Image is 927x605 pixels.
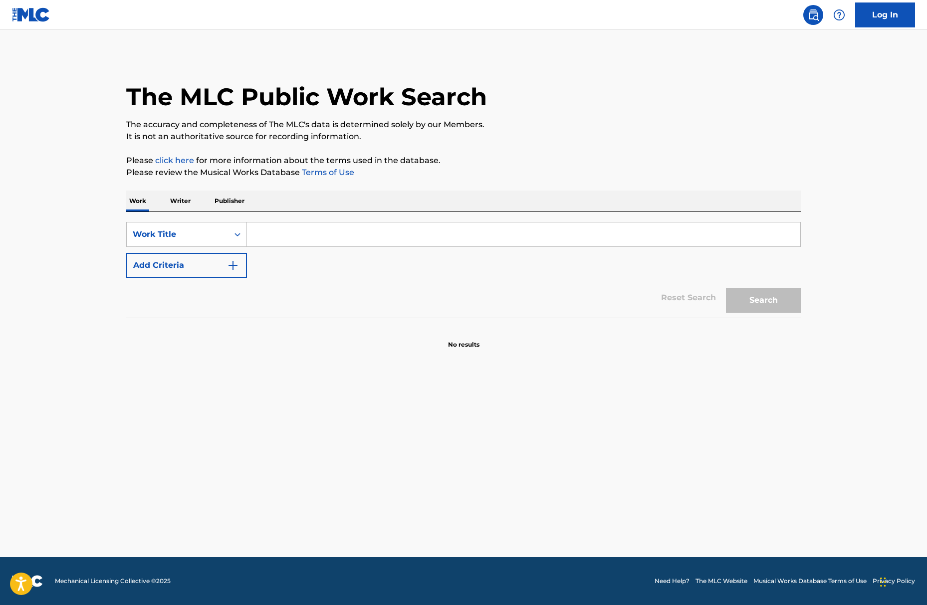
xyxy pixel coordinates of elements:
a: Public Search [803,5,823,25]
iframe: Chat Widget [877,557,927,605]
img: help [833,9,845,21]
form: Search Form [126,222,801,318]
a: Log In [855,2,915,27]
h1: The MLC Public Work Search [126,82,487,112]
img: MLC Logo [12,7,50,22]
p: Writer [167,191,194,211]
a: click here [155,156,194,165]
img: 9d2ae6d4665cec9f34b9.svg [227,259,239,271]
p: The accuracy and completeness of The MLC's data is determined solely by our Members. [126,119,801,131]
p: Please review the Musical Works Database [126,167,801,179]
a: Terms of Use [300,168,354,177]
img: logo [12,575,43,587]
span: Mechanical Licensing Collective © 2025 [55,577,171,586]
div: Drag [880,567,886,597]
p: Publisher [212,191,247,211]
img: search [807,9,819,21]
p: No results [448,328,479,349]
a: The MLC Website [695,577,747,586]
p: It is not an authoritative source for recording information. [126,131,801,143]
button: Add Criteria [126,253,247,278]
p: Work [126,191,149,211]
div: Help [829,5,849,25]
p: Please for more information about the terms used in the database. [126,155,801,167]
a: Need Help? [655,577,690,586]
a: Musical Works Database Terms of Use [753,577,867,586]
div: Work Title [133,228,223,240]
a: Privacy Policy [873,577,915,586]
